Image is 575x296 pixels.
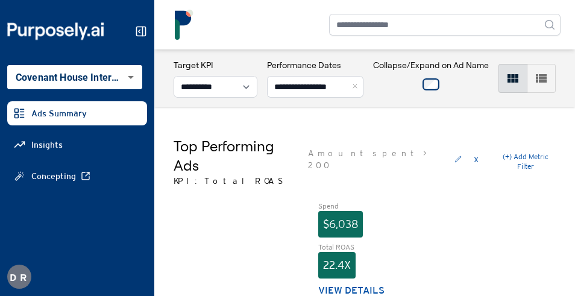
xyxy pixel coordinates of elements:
[7,65,142,89] div: Covenant House International
[318,201,434,211] div: Spend
[174,59,257,71] h3: Target KPI
[496,152,556,171] button: (+) Add Metric Filter
[31,107,87,119] span: Ads Summary
[318,252,356,279] div: 22.4X
[7,133,147,157] a: Insights
[318,211,363,238] div: $6,038
[169,10,199,40] img: logo
[318,242,434,252] div: Total ROAS
[471,150,481,169] button: x
[308,147,445,171] span: Amount spent > 200
[373,59,489,71] h3: Collapse/Expand on Ad Name
[7,101,147,125] a: Ads Summary
[7,265,31,289] button: DR
[7,164,147,188] a: Concepting
[174,175,294,187] p: KPI: Total ROAS
[31,139,63,151] span: Insights
[267,59,363,71] h3: Performance Dates
[31,170,76,182] span: Concepting
[7,265,31,289] div: D R
[174,136,294,175] h5: Top Performing Ads
[350,76,363,98] button: Close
